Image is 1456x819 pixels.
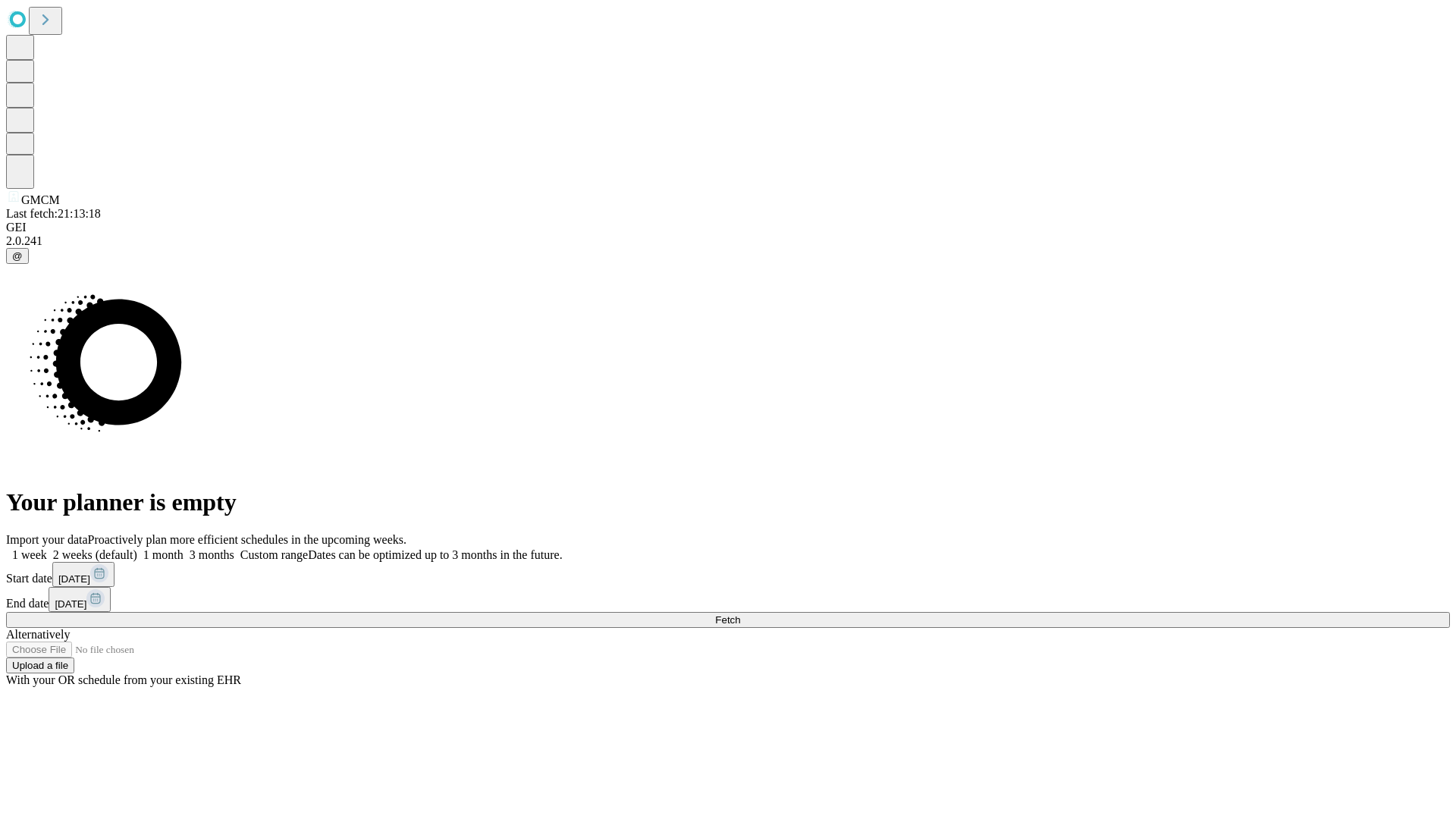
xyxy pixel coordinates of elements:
[88,533,406,546] span: Proactively plan more efficient schedules in the upcoming weeks.
[6,657,74,673] button: Upload a file
[143,548,184,561] span: 1 month
[12,250,23,262] span: @
[21,193,60,206] span: GMCM
[6,488,1450,516] h1: Your planner is empty
[240,548,308,561] span: Custom range
[53,548,137,561] span: 2 weeks (default)
[6,533,88,546] span: Import your data
[52,562,115,587] button: [DATE]
[6,673,241,686] span: With your OR schedule from your existing EHR
[190,548,234,561] span: 3 months
[55,598,86,610] span: [DATE]
[6,562,1450,587] div: Start date
[6,628,70,641] span: Alternatively
[715,614,740,626] span: Fetch
[6,587,1450,612] div: End date
[6,207,101,220] span: Last fetch: 21:13:18
[6,612,1450,628] button: Fetch
[308,548,562,561] span: Dates can be optimized up to 3 months in the future.
[12,548,47,561] span: 1 week
[6,221,1450,234] div: GEI
[6,248,29,264] button: @
[49,587,111,612] button: [DATE]
[58,573,90,585] span: [DATE]
[6,234,1450,248] div: 2.0.241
